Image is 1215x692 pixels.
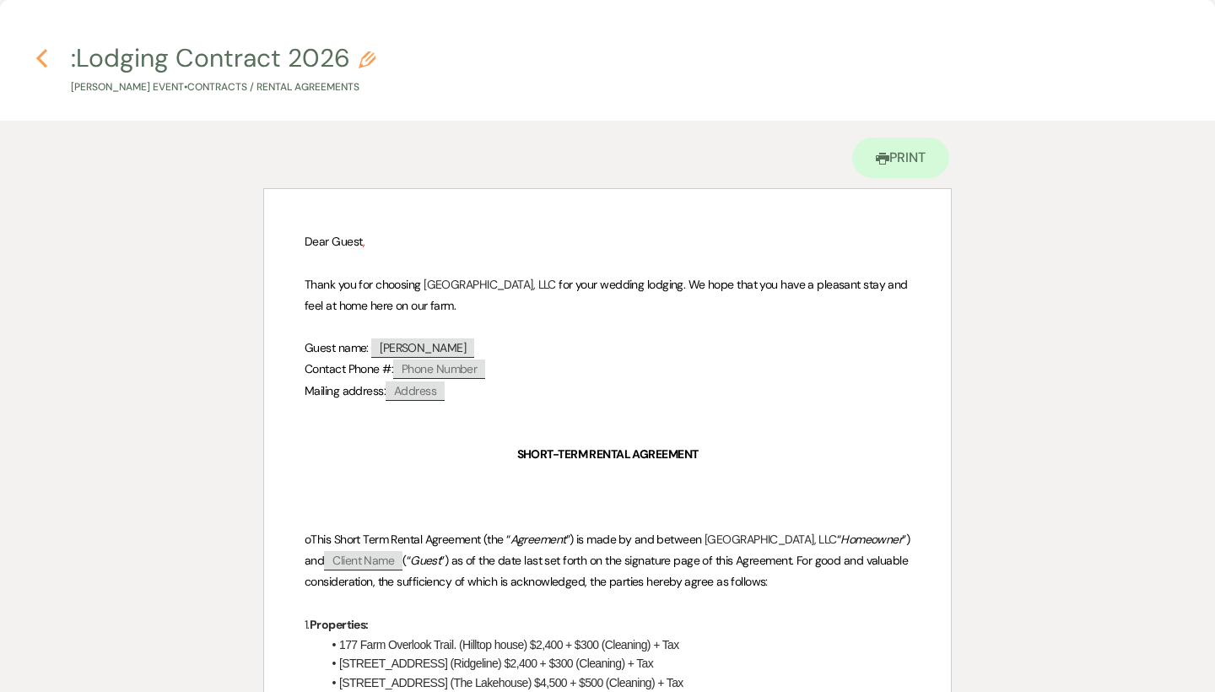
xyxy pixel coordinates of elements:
[410,553,440,568] em: Guest
[402,553,410,568] span: (“
[305,340,369,355] span: Guest name:
[510,532,566,547] em: Agreement
[305,553,911,589] span: ”) as of the date last set forth on the signature page of this Agreement. For good and valuable c...
[71,46,375,95] button: :Lodging Contract 2026[PERSON_NAME] Event•Contracts / Rental Agreements
[386,381,445,401] span: Address
[305,277,910,313] span: for your wedding lodging. We hope that you have a pleasant stay and feel at home here on our farm.
[363,234,364,249] span: ,
[71,79,375,95] p: [PERSON_NAME] Event • Contracts / Rental Agreements
[305,277,421,292] span: Thank you for choosing
[305,383,386,398] span: Mailing address:
[321,635,910,654] li: 177 Farm Overlook Trail. (Hilltop house) $2,400 + $300 (Cleaning) + Tax
[321,654,910,673] li: [STREET_ADDRESS] (Ridgeline) $2,400 + $300 (Cleaning) + Tax
[837,532,840,547] span: “
[517,446,699,462] strong: SHORT-TERM RENTAL AGREEMENT
[305,361,393,376] span: Contact Phone #:
[393,360,485,379] span: Phone Number
[305,529,910,593] p: [GEOGRAPHIC_DATA], LLC
[321,673,910,692] li: [STREET_ADDRESS] (The Lakehouse) $4,500 + $500 (Cleaning) + Tax
[371,338,474,358] span: [PERSON_NAME]
[840,532,902,547] em: Homeowner
[305,617,310,632] span: 1.
[305,234,363,249] span: Dear Guest
[305,532,510,547] span: oThis Short Term Rental Agreement (the “
[852,138,949,178] a: Print
[566,532,702,547] span: ”) is made by and between
[310,617,369,632] strong: Properties:
[324,551,402,570] span: Client Name
[305,274,910,316] p: [GEOGRAPHIC_DATA], LLC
